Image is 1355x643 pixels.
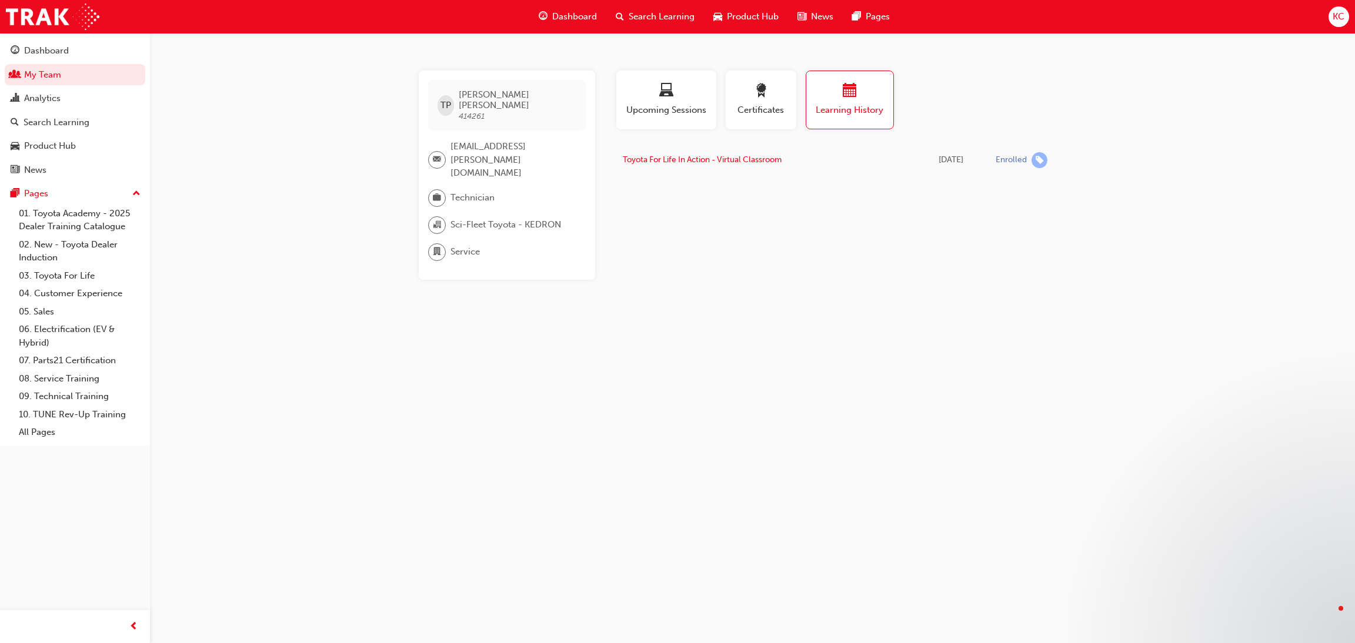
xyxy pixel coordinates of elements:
[539,9,548,24] span: guage-icon
[11,93,19,104] span: chart-icon
[616,9,624,24] span: search-icon
[14,303,145,321] a: 05. Sales
[433,190,441,206] span: briefcase-icon
[5,183,145,205] button: Pages
[14,387,145,406] a: 09. Technical Training
[24,116,89,129] div: Search Learning
[5,38,145,183] button: DashboardMy TeamAnalyticsSearch LearningProduct HubNews
[433,152,441,168] span: email-icon
[616,71,716,129] button: Upcoming Sessions
[623,155,782,165] a: Toyota For Life In Action - Virtual Classroom
[24,163,46,177] div: News
[797,9,806,24] span: news-icon
[14,370,145,388] a: 08. Service Training
[440,99,451,112] span: TP
[450,218,561,232] span: Sci-Fleet Toyota - KEDRON
[5,112,145,133] a: Search Learning
[5,135,145,157] a: Product Hub
[459,111,485,121] span: 414261
[132,186,141,202] span: up-icon
[843,5,899,29] a: pages-iconPages
[5,88,145,109] a: Analytics
[433,217,441,233] span: organisation-icon
[5,40,145,62] a: Dashboard
[14,205,145,236] a: 01. Toyota Academy - 2025 Dealer Training Catalogue
[713,9,722,24] span: car-icon
[450,191,495,205] span: Technician
[866,10,890,24] span: Pages
[433,245,441,260] span: department-icon
[704,5,788,29] a: car-iconProduct Hub
[11,46,19,56] span: guage-icon
[459,89,576,110] span: [PERSON_NAME] [PERSON_NAME]
[754,83,768,99] span: award-icon
[11,70,19,81] span: people-icon
[843,83,857,99] span: calendar-icon
[815,103,885,117] span: Learning History
[529,5,606,29] a: guage-iconDashboard
[726,71,796,129] button: Certificates
[811,10,833,24] span: News
[1333,10,1344,24] span: KC
[11,189,19,199] span: pages-icon
[788,5,843,29] a: news-iconNews
[1329,6,1349,27] button: KC
[11,141,19,152] span: car-icon
[1032,152,1047,168] span: learningRecordVerb_ENROLL-icon
[24,187,48,200] div: Pages
[14,267,145,285] a: 03. Toyota For Life
[14,236,145,267] a: 02. New - Toyota Dealer Induction
[923,153,978,167] div: Fri Sep 12 2025 13:34:42 GMT+1000 (Australian Eastern Standard Time)
[996,155,1027,166] div: Enrolled
[450,140,576,180] span: [EMAIL_ADDRESS][PERSON_NAME][DOMAIN_NAME]
[852,9,861,24] span: pages-icon
[11,118,19,128] span: search-icon
[727,10,779,24] span: Product Hub
[606,5,704,29] a: search-iconSearch Learning
[5,159,145,181] a: News
[806,71,894,129] button: Learning History
[659,83,673,99] span: laptop-icon
[5,64,145,86] a: My Team
[6,4,99,30] img: Trak
[24,139,76,153] div: Product Hub
[14,284,145,303] a: 04. Customer Experience
[24,44,69,58] div: Dashboard
[14,423,145,441] a: All Pages
[552,10,597,24] span: Dashboard
[629,10,695,24] span: Search Learning
[14,406,145,424] a: 10. TUNE Rev-Up Training
[735,103,787,117] span: Certificates
[450,245,480,259] span: Service
[14,320,145,351] a: 06. Electrification (EV & Hybrid)
[24,92,61,105] div: Analytics
[14,351,145,370] a: 07. Parts21 Certification
[1315,603,1343,631] iframe: Intercom live chat
[129,619,138,634] span: prev-icon
[625,103,707,117] span: Upcoming Sessions
[11,165,19,176] span: news-icon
